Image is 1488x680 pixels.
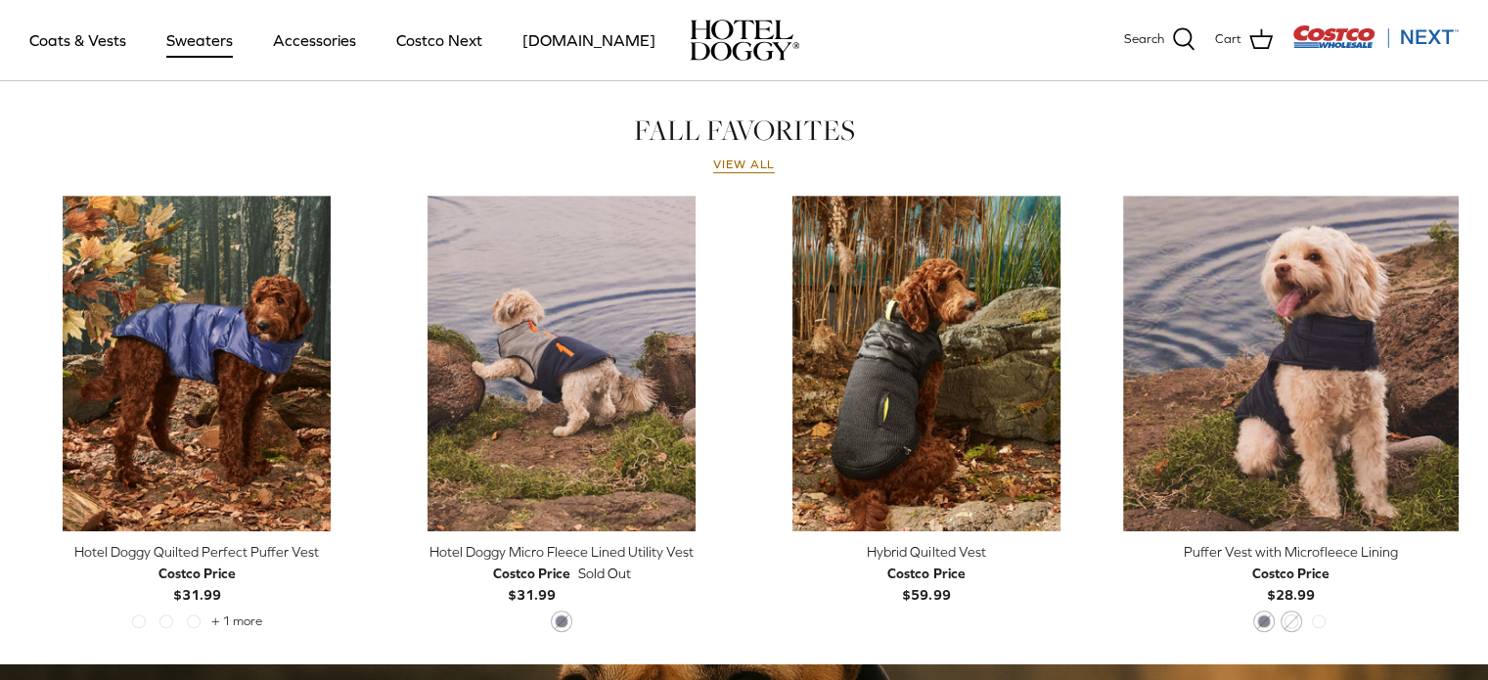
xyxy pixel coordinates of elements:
[12,7,144,73] a: Coats & Vests
[690,20,799,61] img: hoteldoggycom
[29,196,365,531] a: Hotel Doggy Quilted Perfect Puffer Vest
[634,111,855,150] a: FALL FAVORITES
[394,196,730,531] a: Hotel Doggy Micro Fleece Lined Utility Vest
[887,563,965,584] div: Costco Price
[1252,563,1330,584] div: Costco Price
[1124,27,1195,53] a: Search
[1123,541,1459,563] div: Puffer Vest with Microfleece Lining
[1215,27,1273,53] a: Cart
[759,541,1095,563] div: Hybrid Quilted Vest
[493,563,570,584] div: Costco Price
[759,196,1095,531] a: Hybrid Quilted Vest
[255,7,374,73] a: Accessories
[158,563,236,584] div: Costco Price
[1124,29,1164,50] span: Search
[1123,541,1459,607] a: Puffer Vest with Microfleece Lining Costco Price$28.99
[394,541,730,607] a: Hotel Doggy Micro Fleece Lined Utility Vest Costco Price$31.99 Sold Out
[158,563,236,603] b: $31.99
[1292,37,1459,52] a: Visit Costco Next
[149,7,250,73] a: Sweaters
[1252,563,1330,603] b: $28.99
[29,541,365,607] a: Hotel Doggy Quilted Perfect Puffer Vest Costco Price$31.99
[713,158,776,173] a: View all
[1215,29,1241,50] span: Cart
[887,563,965,603] b: $59.99
[394,541,730,563] div: Hotel Doggy Micro Fleece Lined Utility Vest
[578,563,631,584] span: Sold Out
[493,563,570,603] b: $31.99
[29,541,365,563] div: Hotel Doggy Quilted Perfect Puffer Vest
[211,614,262,628] span: + 1 more
[1123,196,1459,531] a: Puffer Vest with Microfleece Lining
[505,7,673,73] a: [DOMAIN_NAME]
[379,7,500,73] a: Costco Next
[1292,24,1459,49] img: Costco Next
[690,20,799,61] a: hoteldoggy.com hoteldoggycom
[759,541,1095,607] a: Hybrid Quilted Vest Costco Price$59.99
